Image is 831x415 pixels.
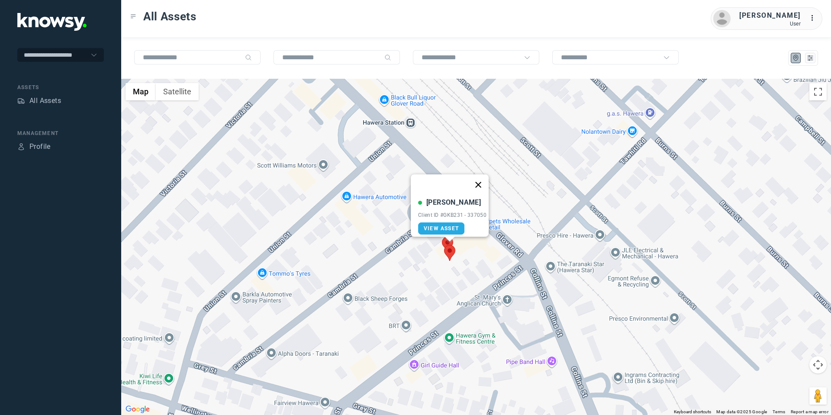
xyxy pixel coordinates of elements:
[143,9,196,24] span: All Assets
[130,13,136,19] div: Toggle Menu
[809,13,820,23] div: :
[468,174,489,195] button: Close
[245,54,252,61] div: Search
[17,97,25,105] div: Assets
[156,83,199,100] button: Show satellite imagery
[809,13,820,25] div: :
[716,409,767,414] span: Map data ©2025 Google
[791,409,828,414] a: Report a map error
[810,15,818,21] tspan: ...
[426,197,481,208] div: [PERSON_NAME]
[739,21,801,27] div: User
[424,225,459,232] span: View Asset
[29,142,51,152] div: Profile
[809,83,827,100] button: Toggle fullscreen view
[17,142,51,152] a: ProfileProfile
[739,10,801,21] div: [PERSON_NAME]
[17,84,104,91] div: Assets
[29,96,61,106] div: All Assets
[792,54,800,62] div: Map
[674,409,711,415] button: Keyboard shortcuts
[17,143,25,151] div: Profile
[713,10,731,27] img: avatar.png
[123,404,152,415] a: Open this area in Google Maps (opens a new window)
[773,409,786,414] a: Terms (opens in new tab)
[17,96,61,106] a: AssetsAll Assets
[123,404,152,415] img: Google
[806,54,814,62] div: List
[384,54,391,61] div: Search
[126,83,156,100] button: Show street map
[809,387,827,405] button: Drag Pegman onto the map to open Street View
[17,13,87,31] img: Application Logo
[809,356,827,373] button: Map camera controls
[418,222,464,235] a: View Asset
[418,212,486,218] div: Client ID #GKB231 - 337050
[17,129,104,137] div: Management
